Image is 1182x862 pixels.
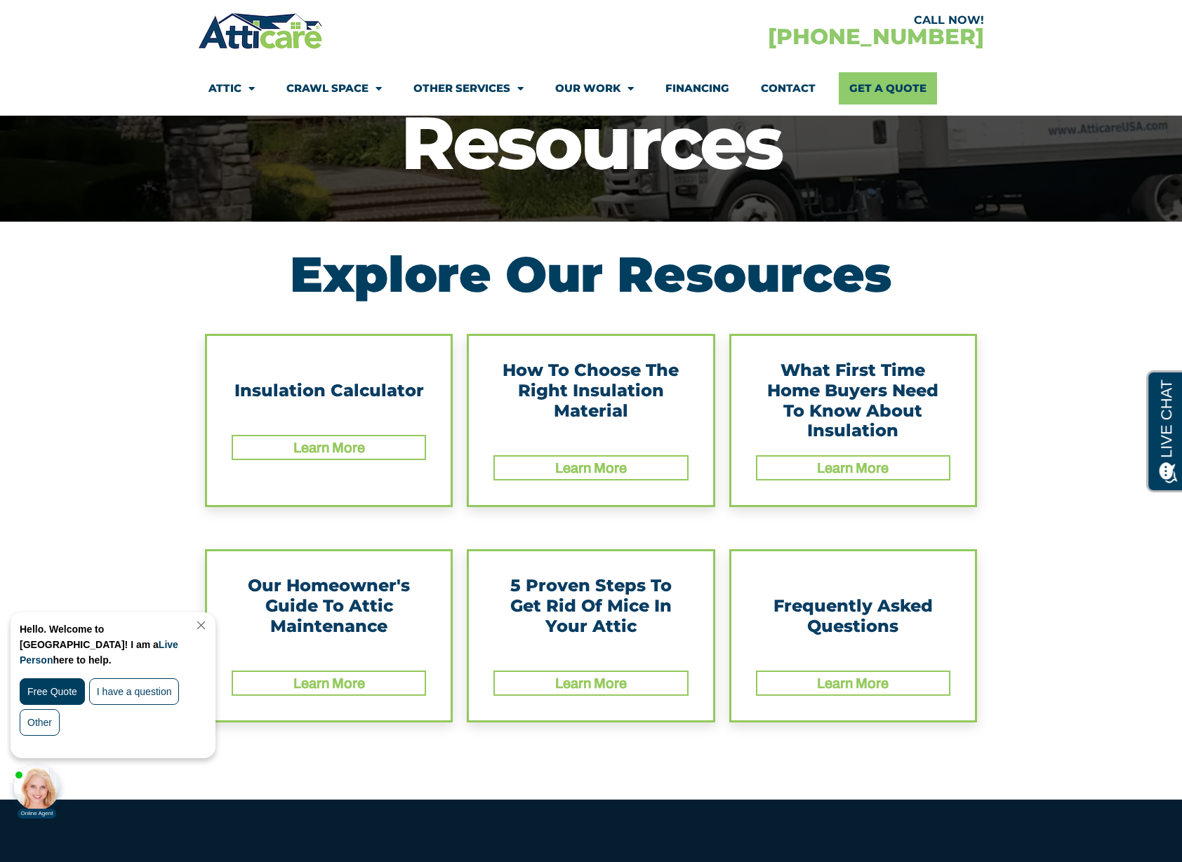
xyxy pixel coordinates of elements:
[293,675,365,691] a: Learn More
[665,72,729,105] a: Financing
[7,106,1175,180] h1: Resources
[756,576,950,656] div: Frequently Asked Questions
[7,609,232,820] iframe: Chat Invitation
[208,72,255,105] a: Attic
[493,576,688,656] div: 5 Proven Steps To Get Rid Of Mice In Your Attic
[34,11,113,29] span: Opens a chat window
[761,72,816,105] a: Contact
[232,361,426,421] div: Insulation Calculator
[555,72,634,105] a: Our Work
[555,675,627,691] a: Learn More
[591,15,984,26] div: CALL NOW!
[817,675,889,691] a: Learn More
[208,72,974,105] nav: Menu
[413,72,524,105] a: Other Services
[286,72,382,105] a: Crawl Space
[232,576,426,656] div: Our Homeowner's Guide To Attic Maintenance
[839,72,937,105] a: Get A Quote
[205,250,977,299] h2: Explore Our Resources
[817,460,889,476] a: Learn More
[493,361,688,441] div: How To Choose The Right Insulation Material
[293,440,365,455] a: Learn More
[756,361,950,441] div: What First Time Home Buyers Need To Know About Insulation
[555,460,627,476] a: Learn More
